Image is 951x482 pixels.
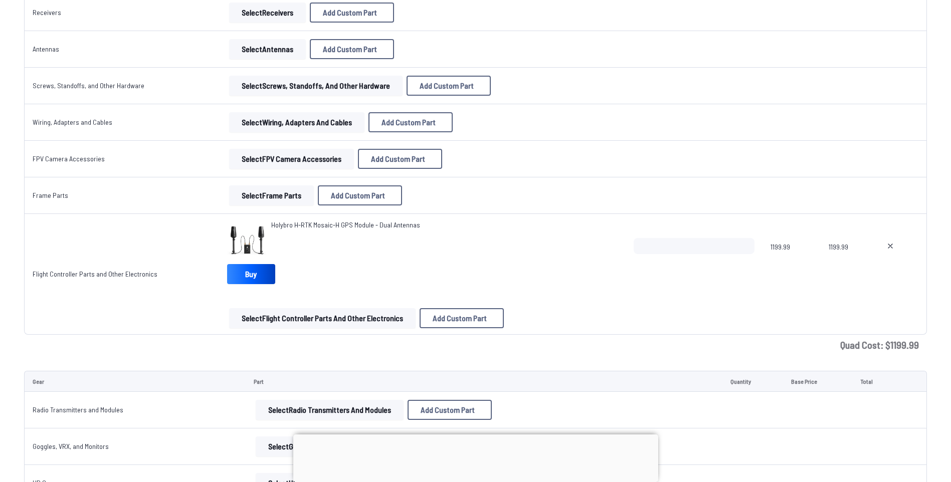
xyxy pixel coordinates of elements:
[229,39,306,59] button: SelectAntennas
[227,308,418,328] a: SelectFlight Controller Parts and Other Electronics
[33,118,112,126] a: Wiring, Adapters and Cables
[256,400,404,420] button: SelectRadio Transmitters and Modules
[293,434,658,479] iframe: Advertisement
[33,442,109,450] a: Goggles, VRX, and Monitors
[227,264,275,284] a: Buy
[382,118,436,126] span: Add Custom Part
[420,82,474,90] span: Add Custom Part
[318,185,402,205] button: Add Custom Part
[246,371,722,392] td: Part
[271,220,420,230] a: Holybro H-RTK Mosaic-H GPS Module - Dual Antennas
[331,191,385,199] span: Add Custom Part
[310,3,394,23] button: Add Custom Part
[227,112,366,132] a: SelectWiring, Adapters and Cables
[371,155,425,163] span: Add Custom Part
[323,9,377,17] span: Add Custom Part
[227,76,405,96] a: SelectScrews, Standoffs, and Other Hardware
[271,220,420,229] span: Holybro H-RTK Mosaic-H GPS Module - Dual Antennas
[254,436,390,456] a: SelectGoggles, VRX, and Monitors
[771,238,813,286] span: 1199.99
[368,112,453,132] button: Add Custom Part
[33,191,68,199] a: Frame Parts
[408,400,492,420] button: Add Custom Part
[229,149,354,169] button: SelectFPV Camera Accessories
[421,406,475,414] span: Add Custom Part
[33,45,59,53] a: Antennas
[227,149,356,169] a: SelectFPV Camera Accessories
[358,149,442,169] button: Add Custom Part
[33,81,144,90] a: Screws, Standoffs, and Other Hardware
[227,39,308,59] a: SelectAntennas
[24,371,246,392] td: Gear
[229,3,306,23] button: SelectReceivers
[227,220,267,260] img: image
[783,371,853,392] td: Base Price
[33,154,105,163] a: FPV Camera Accessories
[310,39,394,59] button: Add Custom Part
[407,76,491,96] button: Add Custom Part
[229,112,364,132] button: SelectWiring, Adapters and Cables
[24,335,927,355] td: Quad Cost: $ 1199.99
[323,45,377,53] span: Add Custom Part
[256,436,388,456] button: SelectGoggles, VRX, and Monitors
[227,3,308,23] a: SelectReceivers
[33,270,157,278] a: Flight Controller Parts and Other Electronics
[420,308,504,328] button: Add Custom Part
[852,371,899,392] td: Total
[33,8,61,17] a: Receivers
[227,185,316,205] a: SelectFrame Parts
[722,371,783,392] td: Quantity
[433,314,487,322] span: Add Custom Part
[33,405,123,414] a: Radio Transmitters and Modules
[229,308,416,328] button: SelectFlight Controller Parts and Other Electronics
[254,400,406,420] a: SelectRadio Transmitters and Modules
[229,185,314,205] button: SelectFrame Parts
[829,238,862,286] span: 1199.99
[229,76,403,96] button: SelectScrews, Standoffs, and Other Hardware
